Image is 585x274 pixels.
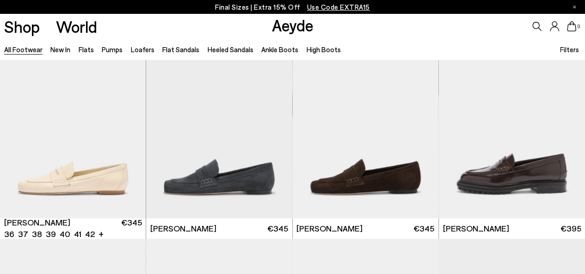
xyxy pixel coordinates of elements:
a: Ankle Boots [261,45,298,54]
a: [PERSON_NAME] €395 [439,218,585,239]
a: New In [50,45,70,54]
img: Lana Suede Loafers [293,35,438,218]
span: [PERSON_NAME] [150,223,216,234]
a: Flat Sandals [162,45,199,54]
span: [PERSON_NAME] [443,223,509,234]
li: 41 [74,228,81,240]
span: €395 [560,223,581,234]
span: [PERSON_NAME] [296,223,363,234]
a: High Boots [306,45,340,54]
a: Loafers [131,45,154,54]
a: World [56,18,97,35]
a: Heeled Sandals [207,45,253,54]
li: 42 [85,228,95,240]
a: [PERSON_NAME] €345 [293,218,438,239]
img: Lana Suede Loafers [146,35,292,218]
li: 38 [32,228,42,240]
a: Flats [79,45,94,54]
li: 40 [60,228,70,240]
li: 39 [46,228,56,240]
li: + [99,227,104,240]
a: 0 [567,21,576,31]
span: Filters [560,45,579,54]
span: €345 [413,223,434,234]
li: 37 [18,228,28,240]
a: All Footwear [4,45,43,54]
a: Shop [4,18,40,35]
span: 0 [576,24,581,29]
a: Aeyde [271,15,313,35]
ul: variant [4,228,92,240]
span: [PERSON_NAME] [4,217,70,228]
a: [PERSON_NAME] €345 [146,218,292,239]
img: Leon Loafers [439,35,585,218]
li: 36 [4,228,14,240]
span: €345 [267,223,288,234]
a: Pumps [102,45,123,54]
p: Final Sizes | Extra 15% Off [215,1,370,13]
span: €345 [121,217,142,240]
span: Navigate to /collections/ss25-final-sizes [307,3,370,11]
